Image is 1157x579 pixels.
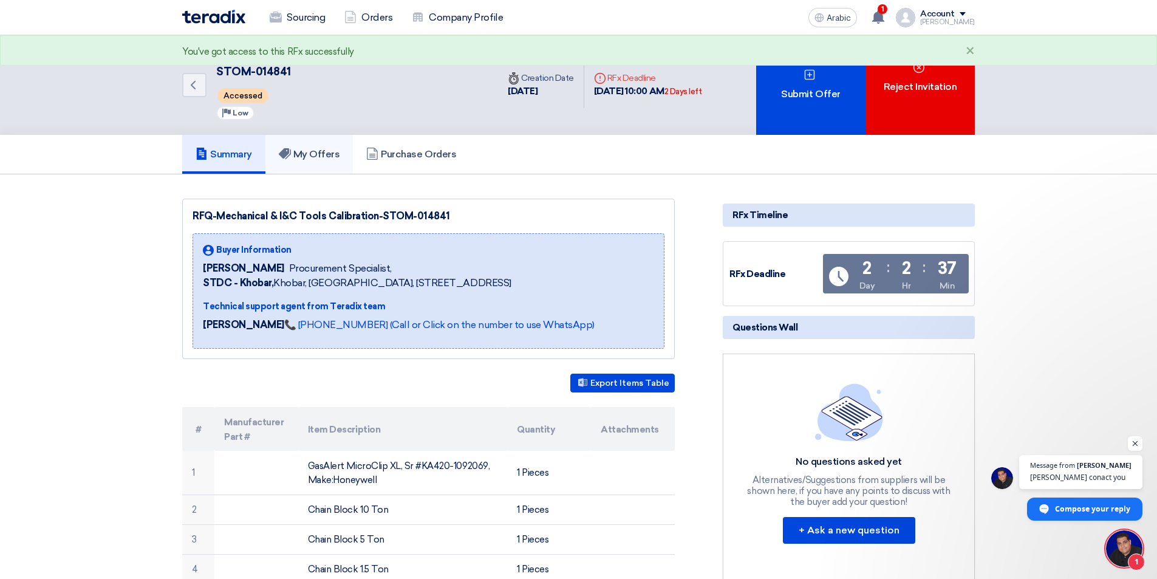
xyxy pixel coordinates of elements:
a: Purchase Orders [353,135,469,174]
font: [DATE] [508,86,538,97]
font: 2 [862,258,872,278]
font: 1 Pieces [517,534,548,545]
button: + Ask a new question [783,517,915,544]
a: My Offers [265,135,353,174]
span: [PERSON_NAME] conact you [1030,471,1131,483]
font: + Ask a new question [799,524,899,536]
font: Manufacturer Part # [224,417,284,442]
font: Low [233,109,248,117]
font: 2 Days left [664,87,702,96]
img: profile_test.png [896,8,915,27]
font: Procurement Specialist, [289,262,392,274]
font: 1 [881,5,884,13]
font: Summary [210,148,252,160]
font: Company Profile [429,12,503,23]
font: Orders [361,12,392,23]
font: You've got access to this RFx successfully [182,46,354,57]
a: Sourcing [260,4,335,31]
font: [PERSON_NAME] [203,319,284,331]
font: Creation Date [521,73,574,83]
font: 37 [938,258,957,278]
font: RFx Deadline [729,269,785,279]
font: Hr [902,281,910,291]
font: Day [859,281,875,291]
font: Account [920,9,955,19]
font: GasAlert MicroClip XL, Sr #KA420-1092069, Make:Honeywell [308,460,490,485]
font: Khobar, [GEOGRAPHIC_DATA], [STREET_ADDRESS] [273,277,511,289]
img: Teradix logo [182,10,245,24]
font: Min [940,281,955,291]
font: 1 Pieces [517,504,548,515]
font: : [887,258,890,276]
font: 3 [192,534,197,545]
font: RFQ-Mechanical & I&C Tools Calibration-STOM-014841 [193,210,450,222]
font: [DATE] 10:00 AM [594,86,664,97]
font: [PERSON_NAME] [203,262,284,274]
font: Export Items Table [590,379,669,389]
font: No questions asked yet [796,456,901,467]
font: Chain Block 10 Ton [308,504,388,515]
span: Message from [1030,462,1075,468]
button: Export Items Table [570,374,675,392]
font: Alternatives/Suggestions from suppliers will be shown here, if you have any points to discuss wit... [747,475,950,507]
font: Chain Block 1.5 Ton [308,564,389,575]
font: 1 Pieces [517,564,548,575]
font: Sourcing [287,12,325,23]
a: 📞 [PHONE_NUMBER] (Call or Click on the number to use WhatsApp) [284,319,595,331]
font: Questions Wall [732,322,797,333]
font: 4 [192,564,198,575]
font: 1 Pieces [517,467,548,478]
span: Compose your reply [1055,498,1130,519]
img: empty_state_list.svg [815,383,883,440]
font: [PERSON_NAME] [920,18,975,26]
font: Attachments [601,424,659,435]
a: Orders [335,4,402,31]
font: Chain Block 5 Ton [308,534,384,545]
font: # [196,424,202,435]
font: Technical support agent from Teradix team [203,301,385,312]
font: Purchase Orders [381,148,456,160]
font: Accessed [224,92,262,101]
font: Quantity [517,424,555,435]
font: My Offers [293,148,340,160]
font: STDC - Khobar, [203,277,273,289]
span: 1 [1128,553,1145,570]
font: Submit Offer [781,88,840,100]
font: 1 [192,467,195,478]
font: Reject Invitation [884,81,957,92]
font: Item Description [308,424,380,435]
button: Arabic [808,8,857,27]
a: Open chat [1106,530,1142,567]
font: × [966,41,975,61]
font: RFx Timeline [732,210,788,221]
font: 2 [192,504,197,515]
font: Buyer Information [216,245,292,255]
font: 2 [902,258,911,278]
a: Summary [182,135,265,174]
span: [PERSON_NAME] [1077,462,1131,468]
font: RFx Deadline [607,73,656,83]
font: Arabic [827,13,851,23]
font: : [923,258,926,276]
